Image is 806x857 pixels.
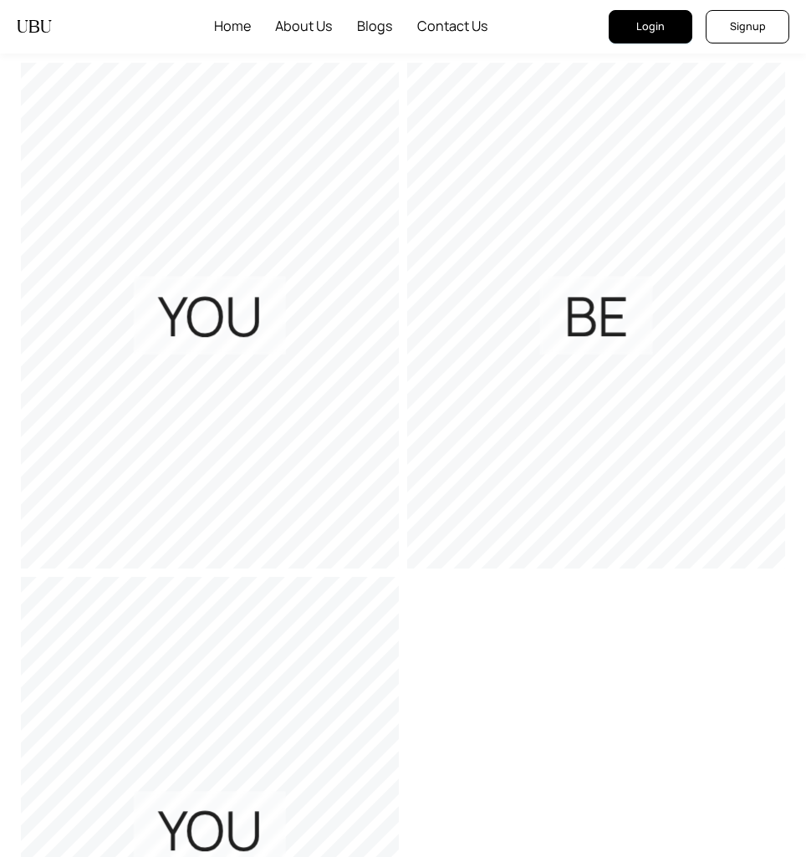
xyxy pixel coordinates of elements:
h1: YOU [157,288,262,343]
span: Signup [730,18,766,35]
a: UBU [17,3,52,51]
h1: BE [564,288,629,343]
span: Home [214,3,251,51]
button: Signup [706,10,789,43]
span: About Us [275,3,333,51]
span: Login [636,18,665,35]
button: Login [609,10,692,43]
span: Blogs [357,3,393,51]
span: Contact Us [417,3,488,51]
